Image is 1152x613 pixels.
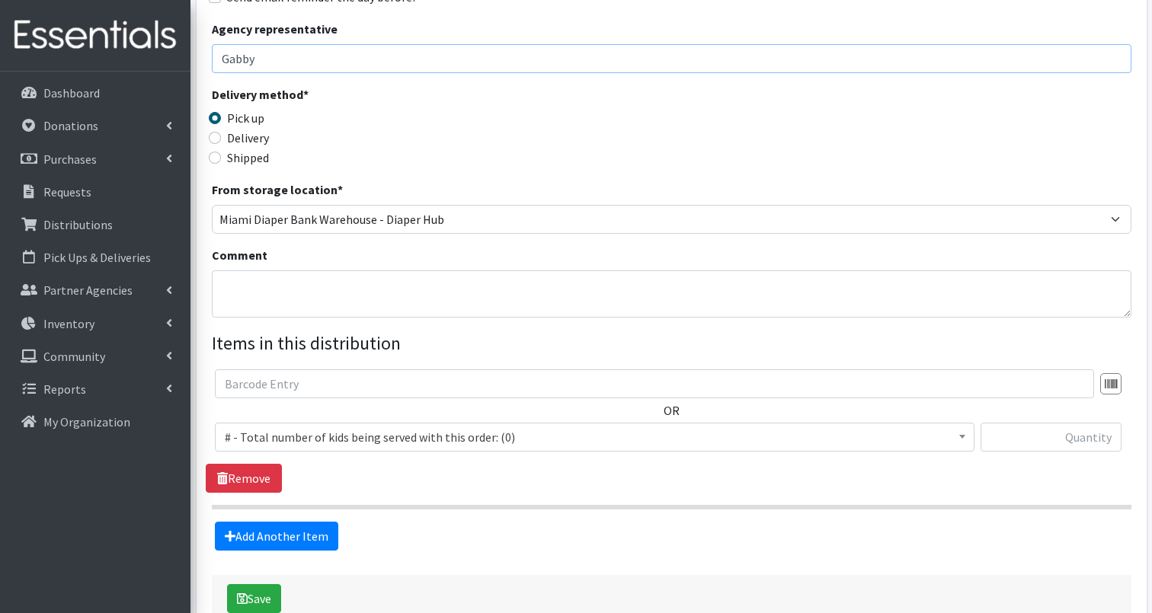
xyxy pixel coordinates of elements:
p: Partner Agencies [43,283,133,298]
a: Partner Agencies [6,275,184,305]
img: HumanEssentials [6,10,184,61]
p: Reports [43,382,86,397]
p: Requests [43,184,91,200]
p: Purchases [43,152,97,167]
span: # - Total number of kids being served with this order: (0) [225,426,965,448]
a: Inventory [6,308,184,339]
abbr: required [338,182,343,197]
input: Quantity [981,423,1122,452]
p: Distributions [43,217,113,232]
p: Dashboard [43,85,100,101]
label: From storage location [212,180,343,199]
a: Community [6,341,184,372]
label: Comment [212,246,267,264]
legend: Items in this distribution [212,330,1131,357]
label: Agency representative [212,20,338,38]
button: Save [227,584,281,613]
input: Barcode Entry [215,369,1094,398]
a: Dashboard [6,78,184,108]
label: Shipped [227,148,269,167]
label: Pick up [227,109,264,127]
a: Add Another Item [215,522,338,551]
legend: Delivery method [212,85,442,109]
a: Reports [6,374,184,404]
p: Donations [43,118,98,133]
a: Donations [6,110,184,141]
label: Delivery [227,129,269,147]
a: Pick Ups & Deliveries [6,242,184,273]
span: # - Total number of kids being served with this order: (0) [215,423,974,452]
a: Remove [206,464,282,493]
p: Pick Ups & Deliveries [43,250,151,265]
a: My Organization [6,407,184,437]
p: My Organization [43,414,130,429]
a: Purchases [6,144,184,174]
p: Inventory [43,316,94,331]
a: Distributions [6,209,184,240]
p: Community [43,349,105,364]
abbr: required [303,87,309,102]
a: Requests [6,177,184,207]
label: OR [664,401,680,420]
